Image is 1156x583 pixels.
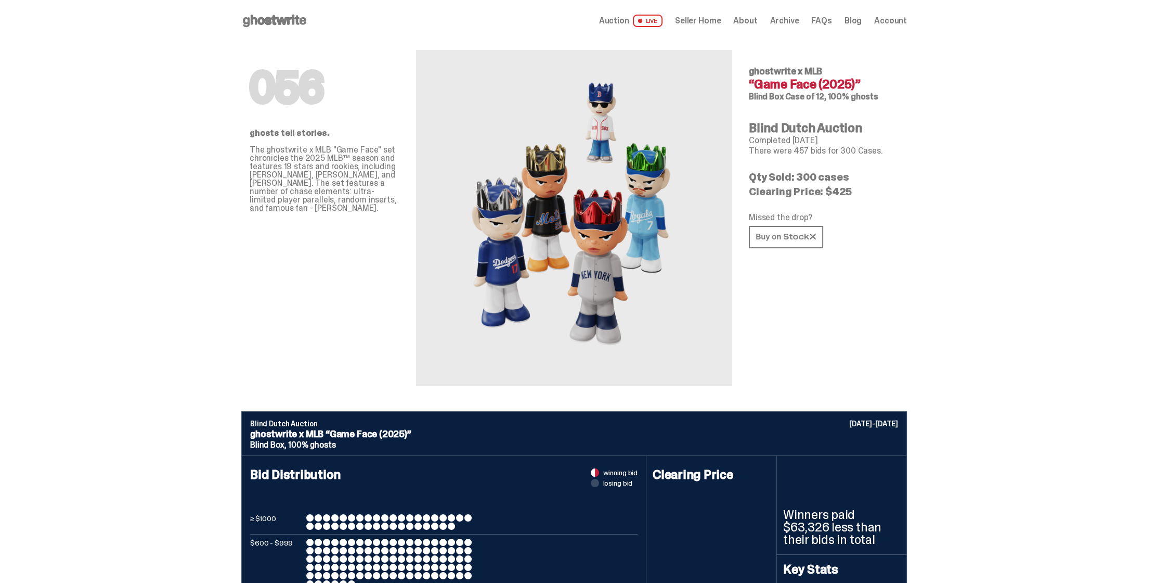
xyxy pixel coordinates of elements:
img: MLB&ldquo;Game Face (2025)&rdquo; [460,75,689,361]
p: ghostwrite x MLB “Game Face (2025)” [250,429,898,439]
span: losing bid [603,479,633,487]
a: Account [874,17,907,25]
p: There were 457 bids for 300 Cases. [749,147,899,155]
h4: Blind Dutch Auction [749,122,899,134]
p: ghosts tell stories. [250,129,399,137]
h4: Clearing Price [653,468,770,481]
a: Seller Home [675,17,721,25]
span: winning bid [603,469,638,476]
a: Auction LIVE [599,15,663,27]
p: [DATE]-[DATE] [849,420,898,427]
span: Blind Box [749,91,784,102]
p: Clearing Price: $425 [749,186,899,197]
p: Blind Dutch Auction [250,420,898,427]
p: Winners paid $63,326 less than their bids in total [783,509,900,546]
p: Qty Sold: 300 cases [749,172,899,182]
h4: Bid Distribution [250,468,638,514]
span: Case of 12, 100% ghosts [785,91,878,102]
h4: Key Stats [783,563,900,576]
a: About [733,17,757,25]
span: LIVE [633,15,663,27]
span: ghostwrite x MLB [749,65,822,78]
h4: “Game Face (2025)” [749,78,899,91]
a: FAQs [811,17,832,25]
span: Blind Box, [250,439,286,450]
span: Auction [599,17,629,25]
p: ≥ $1000 [250,514,302,530]
p: Completed [DATE] [749,136,899,145]
a: Blog [845,17,862,25]
h1: 056 [250,67,399,108]
p: Missed the drop? [749,213,899,222]
span: 100% ghosts [288,439,335,450]
p: The ghostwrite x MLB "Game Face" set chronicles the 2025 MLB™ season and features 19 stars and ro... [250,146,399,212]
a: Archive [770,17,799,25]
